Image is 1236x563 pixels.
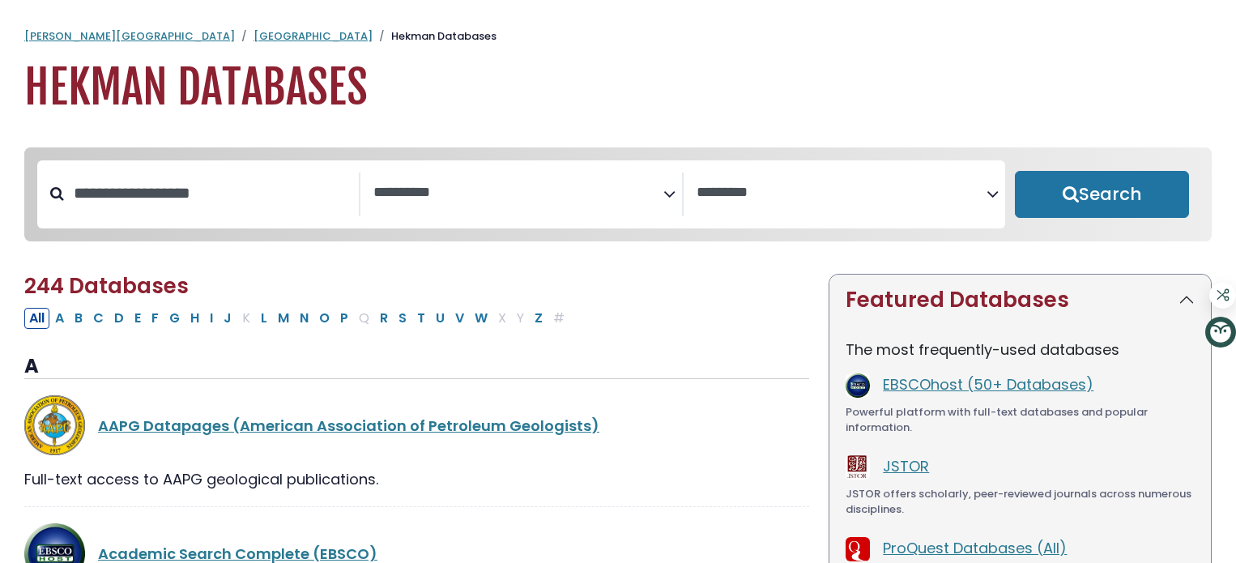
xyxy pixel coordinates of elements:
button: Submit for Search Results [1015,171,1189,218]
button: Filter Results E [130,308,146,329]
button: Filter Results H [185,308,204,329]
button: Filter Results S [394,308,411,329]
a: EBSCOhost (50+ Databases) [883,374,1093,395]
button: Filter Results A [50,308,69,329]
button: Filter Results Z [530,308,548,329]
button: Filter Results I [205,308,218,329]
a: AAPG Datapages (American Association of Petroleum Geologists) [98,416,599,436]
a: ProQuest Databases (All) [883,538,1067,558]
button: Filter Results N [295,308,313,329]
textarea: Search [373,185,663,202]
div: Alpha-list to filter by first letter of database name [24,307,571,327]
button: All [24,308,49,329]
a: [PERSON_NAME][GEOGRAPHIC_DATA] [24,28,235,44]
button: Filter Results M [273,308,294,329]
textarea: Search [697,185,987,202]
button: Featured Databases [829,275,1211,326]
button: Filter Results R [375,308,393,329]
button: Filter Results L [256,308,272,329]
button: Filter Results J [219,308,237,329]
button: Filter Results G [164,308,185,329]
div: Powerful platform with full-text databases and popular information. [846,404,1195,436]
a: [GEOGRAPHIC_DATA] [254,28,373,44]
button: Filter Results U [431,308,450,329]
h3: A [24,355,809,379]
button: Filter Results O [314,308,335,329]
nav: breadcrumb [24,28,1212,45]
div: Full-text access to AAPG geological publications. [24,468,809,490]
button: Filter Results D [109,308,129,329]
button: Filter Results F [147,308,164,329]
span: 244 Databases [24,271,189,301]
a: JSTOR [883,456,929,476]
div: JSTOR offers scholarly, peer-reviewed journals across numerous disciplines. [846,486,1195,518]
input: Search database by title or keyword [64,180,359,207]
button: Filter Results C [88,308,109,329]
button: Filter Results B [70,308,87,329]
p: The most frequently-used databases [846,339,1195,360]
h1: Hekman Databases [24,61,1212,115]
button: Filter Results V [450,308,469,329]
button: Filter Results P [335,308,353,329]
button: Filter Results T [412,308,430,329]
nav: Search filters [24,147,1212,241]
li: Hekman Databases [373,28,497,45]
button: Filter Results W [470,308,492,329]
